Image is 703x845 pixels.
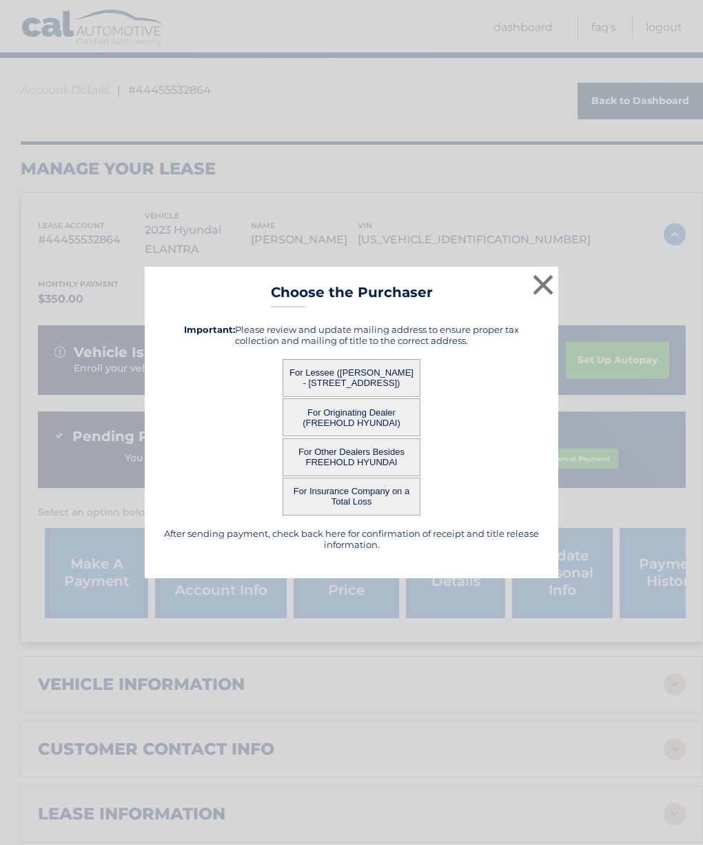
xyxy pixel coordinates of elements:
[283,438,420,476] button: For Other Dealers Besides FREEHOLD HYUNDAI
[162,324,541,346] h5: Please review and update mailing address to ensure proper tax collection and mailing of title to ...
[283,398,420,436] button: For Originating Dealer (FREEHOLD HYUNDAI)
[283,478,420,516] button: For Insurance Company on a Total Loss
[271,284,433,308] h3: Choose the Purchaser
[283,359,420,397] button: For Lessee ([PERSON_NAME] - [STREET_ADDRESS])
[529,271,557,298] button: ×
[162,528,541,550] h5: After sending payment, check back here for confirmation of receipt and title release information.
[184,324,235,335] strong: Important:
